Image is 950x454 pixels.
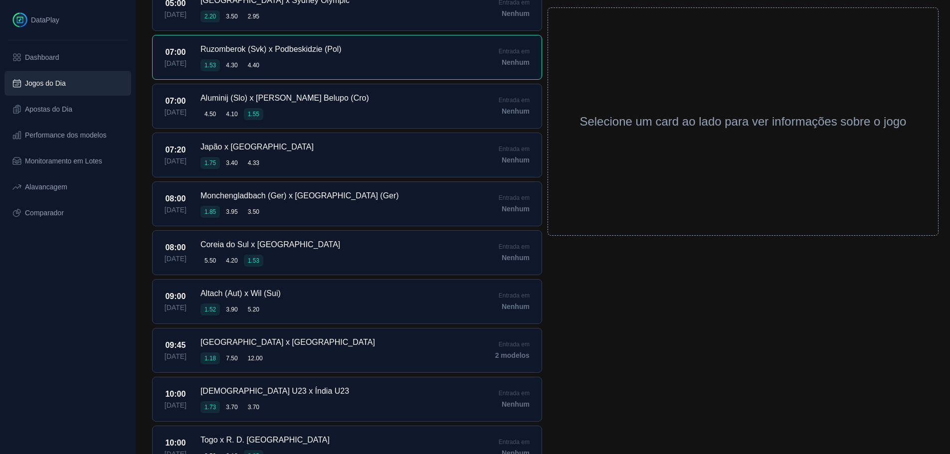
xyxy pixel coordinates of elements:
[200,434,330,446] div: Togo x R. D. [GEOGRAPHIC_DATA]
[165,242,186,254] div: 08:00
[499,194,530,202] div: Entrada em
[244,206,263,218] span: 3.50
[222,303,241,315] span: 3.90
[25,208,64,218] span: Comparador
[222,108,241,120] span: 4.10
[502,155,530,165] div: Nenhum
[31,15,59,25] span: DataPlay
[244,255,263,267] span: 1.53
[495,350,530,360] div: 2 modelos
[579,114,906,130] p: Selecione um card ao lado para ver informações sobre o jogo
[165,400,187,410] div: [DATE]
[165,303,187,312] div: [DATE]
[4,148,132,174] a: Monitoramento em Lotes
[499,340,530,348] div: Entrada em
[200,255,220,267] span: 5.50
[165,95,186,107] div: 07:00
[244,303,263,315] span: 5.20
[25,104,72,114] span: Apostas do Dia
[499,292,530,300] div: Entrada em
[200,336,375,348] div: [GEOGRAPHIC_DATA] x [GEOGRAPHIC_DATA]
[502,8,530,18] div: Nenhum
[200,141,314,153] div: Japão x [GEOGRAPHIC_DATA]
[200,239,340,251] div: Coreia do Sul x [GEOGRAPHIC_DATA]
[244,59,263,71] span: 4.40
[25,156,102,166] span: Monitoramento em Lotes
[222,10,241,22] span: 3.50
[200,385,349,397] div: [DEMOGRAPHIC_DATA] U23 x Índia U23
[4,96,132,122] a: Apostas do Dia
[499,47,530,55] div: Entrada em
[222,352,241,364] span: 7.50
[165,144,186,156] div: 07:20
[25,78,66,88] span: Jogos do Dia
[200,108,220,120] span: 4.50
[502,399,530,409] div: Nenhum
[222,401,241,413] span: 3.70
[244,108,263,120] span: 1.55
[499,438,530,446] div: Entrada em
[200,352,220,364] span: 1.18
[200,206,220,218] span: 1.85
[222,206,241,218] span: 3.95
[502,253,530,263] div: Nenhum
[4,122,132,148] a: Performance dos modelos
[165,291,186,303] div: 09:00
[244,157,263,169] span: 4.33
[165,351,187,361] div: [DATE]
[200,157,220,169] span: 1.75
[502,302,530,311] div: Nenhum
[502,106,530,116] div: Nenhum
[499,145,530,153] div: Entrada em
[502,204,530,214] div: Nenhum
[165,156,187,166] div: [DATE]
[222,255,241,267] span: 4.20
[200,303,220,315] span: 1.52
[4,44,132,70] a: Dashboard
[25,130,106,140] span: Performance dos modelos
[4,174,132,200] a: Alavancagem
[200,59,220,71] span: 1.53
[499,243,530,251] div: Entrada em
[200,401,220,413] span: 1.73
[244,10,263,22] span: 2.95
[165,388,186,400] div: 10:00
[165,193,186,205] div: 08:00
[4,200,132,226] a: Comparador
[165,437,186,449] div: 10:00
[4,70,132,96] a: Jogos do Dia
[200,43,342,55] div: Ruzomberok (Svk) x Podbeskidzie (Pol)
[25,182,67,192] span: Alavancagem
[165,9,187,19] div: [DATE]
[499,389,530,397] div: Entrada em
[244,352,267,364] span: 12.00
[200,190,399,202] div: Monchengladbach (Ger) x [GEOGRAPHIC_DATA] (Ger)
[200,288,281,300] div: Altach (Aut) x Wil (Sui)
[200,92,369,104] div: Aluminij (Slo) x [PERSON_NAME] Belupo (Cro)
[165,58,187,68] div: [DATE]
[165,205,187,215] div: [DATE]
[222,59,241,71] span: 4.30
[499,96,530,104] div: Entrada em
[4,4,132,36] a: DataPlay
[165,339,186,351] div: 09:45
[222,157,241,169] span: 3.40
[200,10,220,22] span: 2.20
[25,52,59,62] span: Dashboard
[165,46,186,58] div: 07:00
[502,57,530,67] div: Nenhum
[244,401,263,413] span: 3.70
[165,254,187,264] div: [DATE]
[165,107,187,117] div: [DATE]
